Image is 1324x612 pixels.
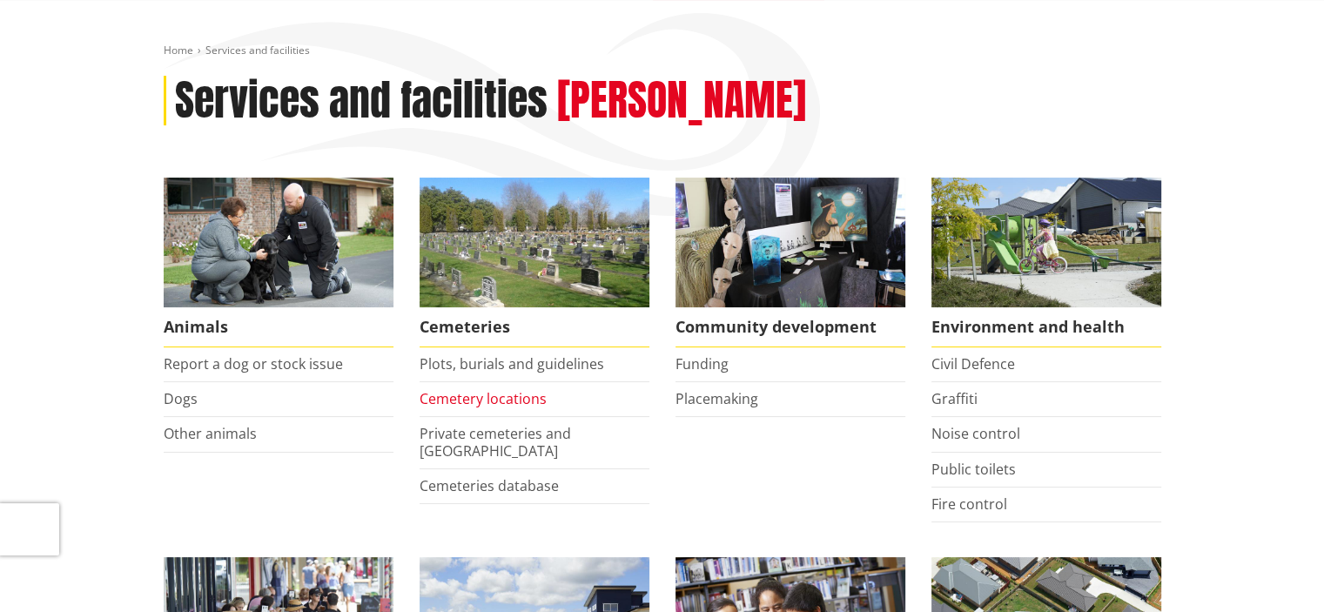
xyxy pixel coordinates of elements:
a: Waikato District Council Animal Control team Animals [164,178,393,347]
nav: breadcrumb [164,44,1161,58]
h2: [PERSON_NAME] [557,76,806,126]
a: Civil Defence [931,354,1015,373]
span: Animals [164,307,393,347]
a: Graffiti [931,389,978,408]
a: Home [164,43,193,57]
a: Other animals [164,424,257,443]
img: Matariki Travelling Suitcase Art Exhibition [675,178,905,307]
a: Noise control [931,424,1020,443]
a: Cemetery locations [420,389,547,408]
a: New housing in Pokeno Environment and health [931,178,1161,347]
span: Services and facilities [205,43,310,57]
h1: Services and facilities [175,76,548,126]
a: Placemaking [675,389,758,408]
a: Fire control [931,494,1007,514]
span: Cemeteries [420,307,649,347]
span: Community development [675,307,905,347]
a: Huntly Cemetery Cemeteries [420,178,649,347]
iframe: Messenger Launcher [1244,539,1307,602]
a: Cemeteries database [420,476,559,495]
span: Environment and health [931,307,1161,347]
img: Animal Control [164,178,393,307]
a: Matariki Travelling Suitcase Art Exhibition Community development [675,178,905,347]
img: Huntly Cemetery [420,178,649,307]
img: New housing in Pokeno [931,178,1161,307]
a: Dogs [164,389,198,408]
a: Plots, burials and guidelines [420,354,604,373]
a: Private cemeteries and [GEOGRAPHIC_DATA] [420,424,571,460]
a: Report a dog or stock issue [164,354,343,373]
a: Funding [675,354,729,373]
a: Public toilets [931,460,1016,479]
